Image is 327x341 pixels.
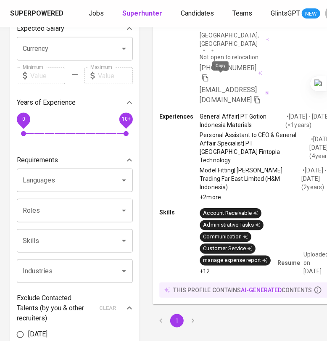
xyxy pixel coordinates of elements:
[200,31,269,48] div: [GEOGRAPHIC_DATA], [GEOGRAPHIC_DATA]
[17,155,58,165] p: Requirements
[265,91,269,95] img: magic_wand.svg
[277,259,300,267] p: Resume
[89,9,104,17] span: Jobs
[159,112,200,120] p: Experiences
[170,314,184,328] button: page 1
[121,116,130,122] span: 10+
[232,8,254,19] a: Teams
[200,131,310,164] p: Personal Assistant to CEO & General Affair Specialist | PT [GEOGRAPHIC_DATA] Fintopia Technology
[30,67,65,84] input: Value
[118,43,130,55] button: Open
[271,8,320,19] a: GlintsGPT NEW
[122,9,162,17] b: Superhunter
[28,330,47,340] span: [DATE]
[181,8,216,19] a: Candidates
[232,9,252,17] span: Teams
[17,293,133,323] div: Exclude Contacted Talents (by you & other recruiters)clear
[118,235,130,247] button: Open
[118,265,130,277] button: Open
[159,208,200,217] p: Skills
[17,152,133,169] div: Requirements
[203,209,258,217] div: Account Receivable
[17,24,64,34] p: Expected Salary
[173,286,312,294] p: this profile contains contents
[181,9,214,17] span: Candidates
[118,174,130,186] button: Open
[203,233,248,241] div: Communication
[17,20,133,37] div: Expected Salary
[17,94,133,111] div: Years of Experience
[200,267,210,276] p: +12
[200,166,302,191] p: Model Fitting | [PERSON_NAME] Trading Far East Limited (H&M Indonesia)
[89,8,105,19] a: Jobs
[10,9,65,19] a: Superpowered
[98,67,133,84] input: Value
[22,116,25,122] span: 0
[17,293,94,323] p: Exclude Contacted Talents (by you & other recruiters)
[118,205,130,217] button: Open
[200,10,260,28] span: PT Gotion Indonesia Materials
[10,9,63,19] div: Superpowered
[122,8,164,19] a: Superhunter
[17,98,76,108] p: Years of Experience
[200,64,256,72] span: [PHONE_NUMBER]
[271,9,300,17] span: GlintsGPT
[203,245,252,253] div: Customer Service
[200,53,258,61] p: Not open to relocation
[200,86,257,104] span: [EMAIL_ADDRESS][DOMAIN_NAME]
[203,256,267,264] div: manage expense report
[241,287,282,293] span: AI-generated
[153,314,201,328] nav: pagination navigation
[302,10,320,18] span: NEW
[203,221,260,229] div: Administrative Tasks
[200,112,286,129] p: General Affair | PT Gotion Indonesia Materials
